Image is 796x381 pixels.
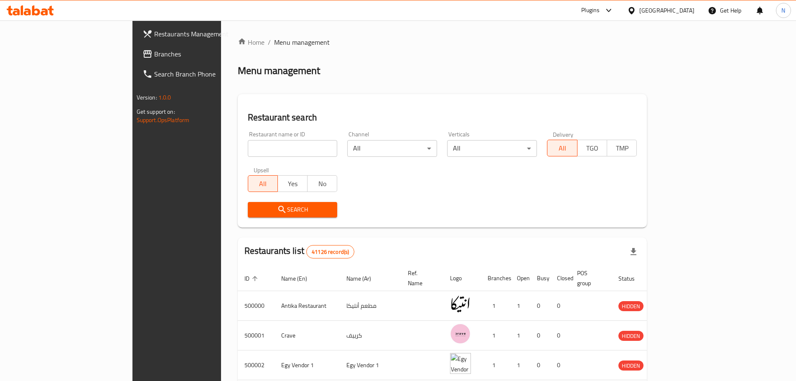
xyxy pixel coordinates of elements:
span: TGO [581,142,604,154]
td: Crave [275,321,340,350]
h2: Restaurants list [244,245,355,258]
label: Delivery [553,131,574,137]
a: Search Branch Phone [136,64,265,84]
input: Search for restaurant name or ID.. [248,140,338,157]
span: Name (En) [281,274,318,284]
button: No [307,175,337,192]
div: Total records count [306,245,354,258]
button: TGO [577,140,607,156]
th: Busy [530,266,550,291]
td: 0 [530,321,550,350]
nav: breadcrumb [238,37,647,47]
div: [GEOGRAPHIC_DATA] [639,6,694,15]
span: All [551,142,574,154]
button: Yes [277,175,308,192]
span: N [781,6,785,15]
td: 0 [530,291,550,321]
td: 0 [530,350,550,380]
label: Upsell [254,167,269,173]
img: Egy Vendor 1 [450,353,471,374]
span: Restaurants Management [154,29,259,39]
span: Search Branch Phone [154,69,259,79]
h2: Restaurant search [248,111,637,124]
span: HIDDEN [618,302,643,311]
span: TMP [610,142,633,154]
div: All [447,140,537,157]
td: 1 [510,350,530,380]
td: Egy Vendor 1 [340,350,401,380]
th: Branches [481,266,510,291]
span: Branches [154,49,259,59]
a: Restaurants Management [136,24,265,44]
button: All [547,140,577,156]
span: Menu management [274,37,330,47]
td: 1 [481,350,510,380]
span: HIDDEN [618,361,643,371]
th: Open [510,266,530,291]
div: Export file [623,242,643,262]
span: POS group [577,268,602,288]
h2: Menu management [238,64,320,77]
td: Egy Vendor 1 [275,350,340,380]
span: No [311,178,334,190]
img: Antika Restaurant [450,294,471,315]
a: Branches [136,44,265,64]
a: Support.OpsPlatform [137,115,190,125]
div: All [347,140,437,157]
div: Plugins [581,5,600,15]
td: 1 [510,321,530,350]
span: 41126 record(s) [307,248,354,256]
span: Ref. Name [408,268,433,288]
span: ID [244,274,260,284]
td: كرييف [340,321,401,350]
div: HIDDEN [618,361,643,371]
td: Antika Restaurant [275,291,340,321]
span: Search [254,205,331,215]
th: Logo [443,266,481,291]
td: 0 [550,321,570,350]
span: Version: [137,92,157,103]
button: Search [248,202,338,217]
button: TMP [607,140,637,156]
th: Closed [550,266,570,291]
span: All [252,178,275,190]
td: 1 [481,321,510,350]
img: Crave [450,323,471,344]
span: Get support on: [137,106,175,117]
td: 0 [550,291,570,321]
li: / [268,37,271,47]
td: 1 [481,291,510,321]
td: مطعم أنتيكا [340,291,401,321]
td: 1 [510,291,530,321]
td: 0 [550,350,570,380]
span: Yes [281,178,304,190]
span: 1.0.0 [158,92,171,103]
span: Name (Ar) [346,274,382,284]
button: All [248,175,278,192]
span: Status [618,274,646,284]
span: HIDDEN [618,331,643,341]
